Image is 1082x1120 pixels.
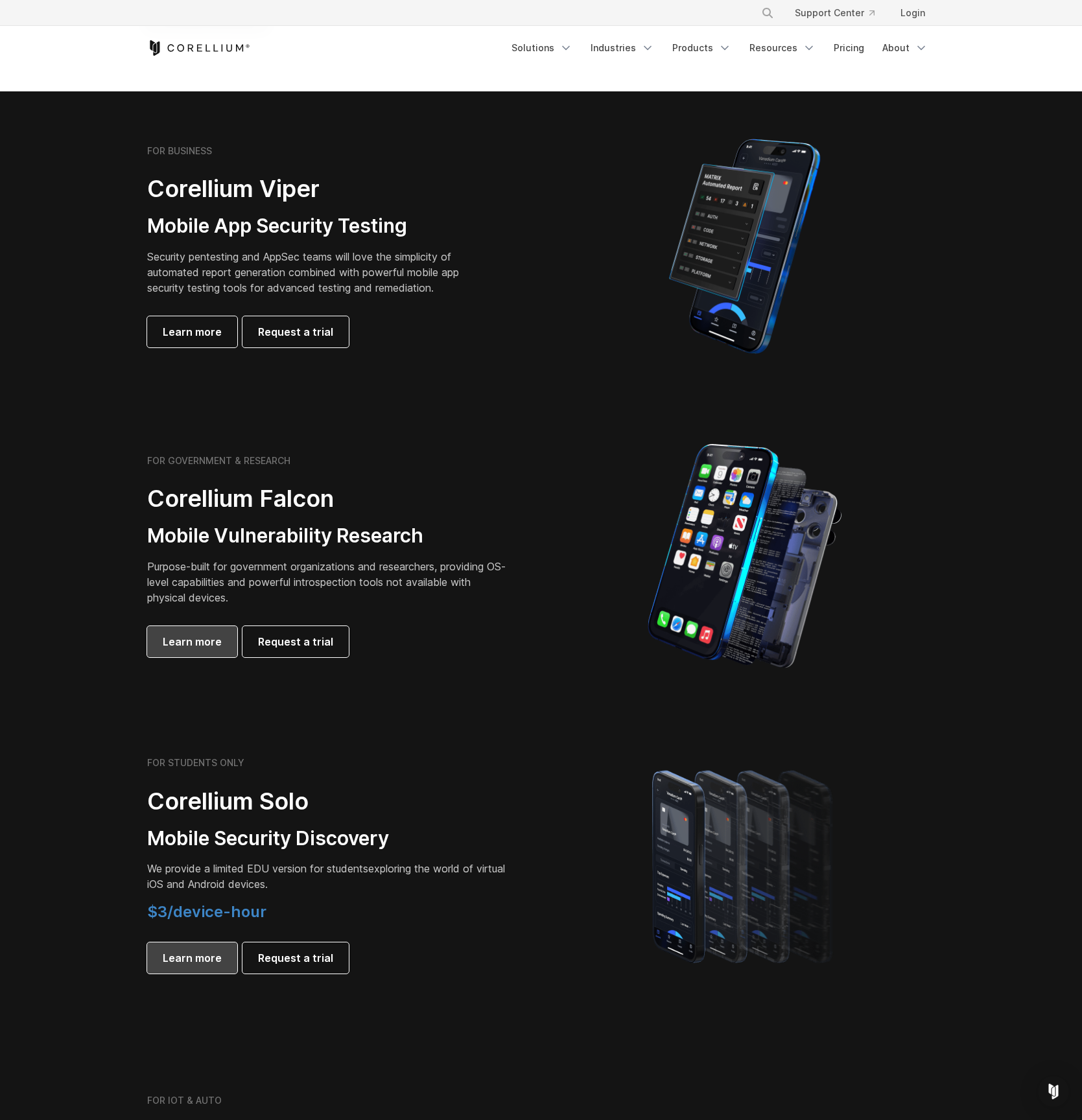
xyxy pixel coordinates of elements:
span: We provide a limited EDU version for students [147,862,368,875]
span: $3/device-hour [147,902,266,921]
span: Learn more [163,950,222,966]
p: exploring the world of virtual iOS and Android devices. [147,861,510,892]
h6: FOR BUSINESS [147,145,212,157]
span: Request a trial [258,950,333,966]
img: iPhone model separated into the mechanics used to build the physical device. [647,443,842,670]
h6: FOR STUDENTS ONLY [147,757,244,769]
p: Security pentesting and AppSec teams will love the simplicity of automated report generation comb... [147,249,479,296]
div: Open Intercom Messenger [1038,1076,1069,1107]
h2: Corellium Falcon [147,484,510,513]
a: Industries [583,36,662,60]
a: Corellium Home [147,40,250,56]
a: Learn more [147,316,237,347]
a: Request a trial [242,316,349,347]
a: Solutions [504,36,580,60]
a: Request a trial [242,942,349,974]
button: Search [756,1,779,25]
a: Login [890,1,935,25]
div: Navigation Menu [746,1,935,25]
h2: Corellium Viper [147,174,479,204]
h3: Mobile App Security Testing [147,214,479,239]
h2: Corellium Solo [147,787,510,816]
a: Products [664,36,739,60]
span: Learn more [163,324,222,340]
span: Request a trial [258,324,333,340]
a: Request a trial [242,626,349,657]
a: Resources [742,36,823,60]
span: Request a trial [258,634,333,649]
img: Corellium MATRIX automated report on iPhone showing app vulnerability test results across securit... [647,133,842,360]
h3: Mobile Vulnerability Research [147,524,510,548]
p: Purpose-built for government organizations and researchers, providing OS-level capabilities and p... [147,559,510,605]
span: Learn more [163,634,222,649]
a: Support Center [784,1,885,25]
div: Navigation Menu [504,36,935,60]
img: A lineup of four iPhone models becoming more gradient and blurred [626,752,863,979]
a: Learn more [147,626,237,657]
a: Pricing [826,36,872,60]
a: About [875,36,935,60]
a: Learn more [147,942,237,974]
h3: Mobile Security Discovery [147,826,510,851]
h6: FOR GOVERNMENT & RESEARCH [147,455,290,467]
h6: FOR IOT & AUTO [147,1095,222,1106]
